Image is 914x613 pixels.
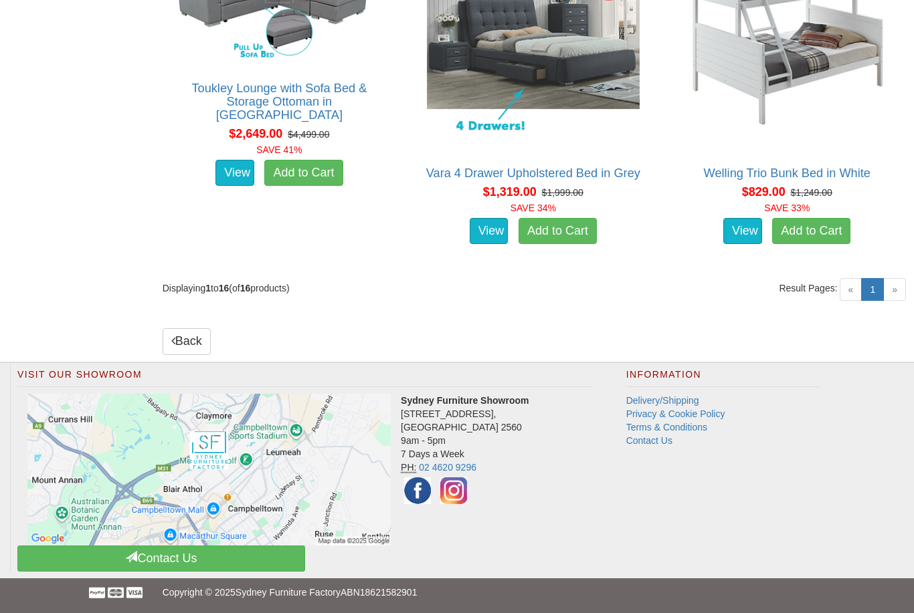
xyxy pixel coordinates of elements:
[229,127,282,140] span: $2,649.00
[215,160,254,187] a: View
[626,395,699,406] a: Delivery/Shipping
[483,185,537,199] span: $1,319.00
[401,395,529,406] strong: Sydney Furniture Showroom
[236,587,341,598] a: Sydney Furniture Factory
[426,166,640,180] a: Vara 4 Drawer Upholstered Bed in Grey
[401,474,434,507] img: Facebook
[626,370,822,387] h2: Information
[511,203,556,213] font: SAVE 34%
[205,283,211,293] strong: 1
[17,545,305,572] a: Contact Us
[519,218,597,245] a: Add to Cart
[861,278,884,301] a: 1
[27,394,391,545] img: Click to activate map
[772,218,850,245] a: Add to Cart
[419,462,476,473] a: 02 4620 9296
[437,474,470,507] img: Instagram
[219,283,230,293] strong: 16
[840,278,862,301] span: «
[17,370,593,387] h2: Visit Our Showroom
[264,160,343,187] a: Add to Cart
[470,218,509,245] a: View
[626,408,725,419] a: Privacy & Cookie Policy
[742,185,786,199] span: $829.00
[764,203,810,213] font: SAVE 33%
[240,283,251,293] strong: 16
[360,587,418,598] a: 18621582901
[542,187,583,198] del: $1,999.00
[288,129,329,140] del: $4,499.00
[779,281,837,295] span: Result Pages:
[191,82,367,122] a: Toukley Lounge with Sofa Bed & Storage Ottoman in [GEOGRAPHIC_DATA]
[626,422,707,433] a: Terms & Conditions
[256,144,302,155] font: SAVE 41%
[153,281,533,295] div: Displaying to (of products)
[791,187,832,198] del: $1,249.00
[723,218,762,245] a: View
[704,166,871,180] a: Welling Trio Bunk Bed in White
[883,278,906,301] span: »
[626,435,672,446] a: Contact Us
[163,578,752,606] p: Copyright © 2025 ABN
[163,328,211,355] a: Back
[401,462,416,473] abbr: Phone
